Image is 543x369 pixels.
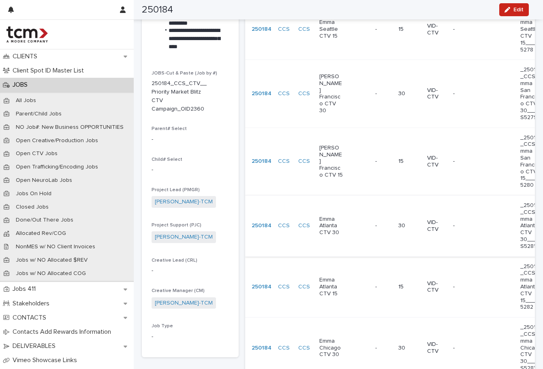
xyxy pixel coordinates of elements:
p: - [453,222,477,229]
p: - [375,24,378,33]
a: [PERSON_NAME]-TCM [155,233,213,241]
p: - [152,267,229,275]
p: VID-CTV [427,280,447,294]
p: [PERSON_NAME] Francisco CTV 15 [319,145,343,179]
a: 250184 [252,284,271,290]
img: 4hMmSqQkux38exxPVZHQ [6,26,48,43]
p: Open NeuroLab Jobs [9,177,79,184]
p: Stakeholders [9,300,56,307]
span: Project Lead (PMGR) [152,188,200,192]
p: Vimeo Showcase Links [9,356,83,364]
p: Emma Chicago CTV 30 [319,338,343,358]
p: VID-CTV [427,23,447,36]
p: Open Creative/Production Jobs [9,137,105,144]
p: VID-CTV [427,341,447,355]
a: CCS [298,284,310,290]
p: Closed Jobs [9,204,55,211]
a: 250184 [252,158,271,165]
a: [PERSON_NAME]-TCM [155,198,213,206]
p: 30 [398,222,421,229]
p: [PERSON_NAME] Francisco CTV 30 [319,73,343,114]
a: [PERSON_NAME]-TCM [155,299,213,307]
p: Jobs On Hold [9,190,58,197]
p: DELIVERABLES [9,342,62,350]
p: - [375,89,378,97]
p: Jobs w/ NO Allocated $REV [9,257,94,264]
span: Parent# Select [152,126,187,131]
p: - [152,166,229,174]
a: 250184 [252,90,271,97]
p: - [375,221,378,229]
span: Edit [513,7,524,13]
p: VID-CTV [427,87,447,101]
span: Creative Manager (CM) [152,288,205,293]
p: Done/Out There Jobs [9,217,80,224]
p: CLIENTS [9,53,44,60]
a: CCS [298,222,310,229]
p: NonMES w/ NO Client Invoices [9,243,102,250]
a: CCS [278,158,290,165]
p: Parent/Child Jobs [9,111,68,117]
p: Jobs 411 [9,285,42,293]
p: - [453,345,477,352]
p: VID-CTV [427,155,447,169]
p: Allocated Rev/COG [9,230,73,237]
p: 15 [398,284,421,290]
a: CCS [298,158,310,165]
a: CCS [278,90,290,97]
p: - [375,343,378,352]
a: CCS [298,345,310,352]
h2: 250184 [142,4,173,16]
p: JOBS [9,81,34,89]
p: 30 [398,90,421,97]
p: 250184_CCS_CTV__Priority Market Blitz CTV Campaign_OID2360 [152,79,210,113]
p: Emma Seattle CTV 15 [319,19,343,39]
span: JOBS-Cut & Paste (Job by #) [152,71,217,76]
a: CCS [278,284,290,290]
p: Emma Atlanta CTV 15 [319,277,343,297]
a: CCS [298,26,310,33]
p: All Jobs [9,97,43,104]
p: NO Job#: New Business OPPORTUNITIES [9,124,130,131]
p: - [375,282,378,290]
span: Job Type [152,324,173,328]
p: - [152,135,229,144]
p: Client Spot ID Master List [9,67,90,75]
p: 15 [398,26,421,33]
p: Jobs w/ NO Allocated COG [9,270,92,277]
p: Contacts Add Rewards Information [9,328,118,336]
span: Project Support (PJC) [152,223,201,228]
p: - [453,26,477,33]
a: CCS [278,345,290,352]
a: 250184 [252,222,271,229]
a: 250184 [252,345,271,352]
p: - [375,156,378,165]
span: Creative Lead (CRL) [152,258,197,263]
p: VID-CTV [427,219,447,233]
p: 15 [398,158,421,165]
p: CONTACTS [9,314,53,322]
a: CCS [278,222,290,229]
p: Emma Atlanta CTV 30 [319,216,343,236]
span: Child# Select [152,157,182,162]
button: Edit [499,3,529,16]
p: Open CTV Jobs [9,150,64,157]
a: CCS [298,90,310,97]
a: 250184 [252,26,271,33]
p: - [453,158,477,165]
p: - [453,284,477,290]
p: - [152,333,229,341]
p: Open Trafficking/Encoding Jobs [9,164,105,171]
a: CCS [278,26,290,33]
p: 30 [398,345,421,352]
p: - [453,90,477,97]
